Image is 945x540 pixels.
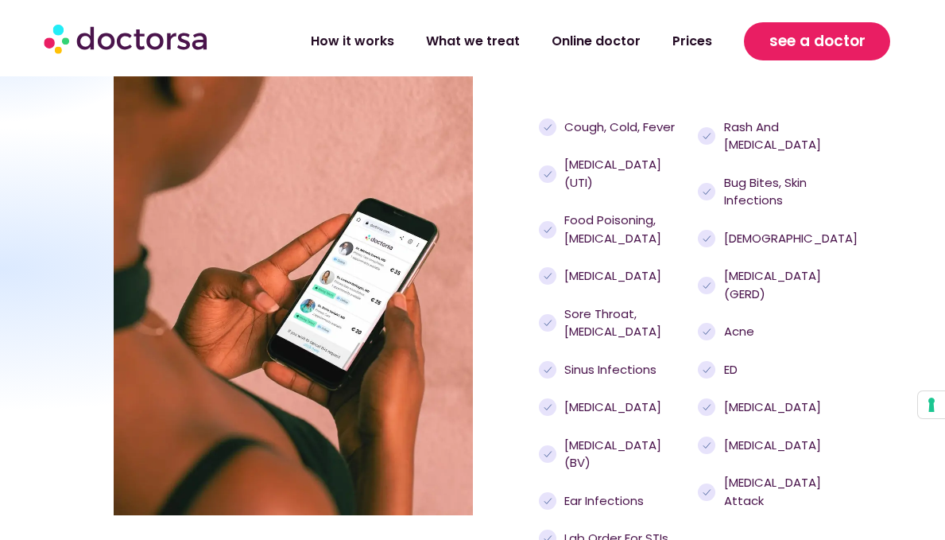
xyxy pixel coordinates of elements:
[560,156,690,192] span: [MEDICAL_DATA] (UTI)
[410,23,536,60] a: What we treat
[720,118,827,154] span: Rash and [MEDICAL_DATA]
[720,230,858,248] span: [DEMOGRAPHIC_DATA]
[560,212,690,247] span: Food poisoning, [MEDICAL_DATA]
[698,230,827,248] a: [DEMOGRAPHIC_DATA]
[918,391,945,418] button: Your consent preferences for tracking technologies
[698,474,827,510] a: [MEDICAL_DATA] attack
[560,361,656,379] span: Sinus infections
[560,437,690,472] span: [MEDICAL_DATA] (BV)
[539,398,691,417] a: [MEDICAL_DATA]
[720,361,738,379] span: ED
[560,267,661,286] span: [MEDICAL_DATA]
[539,156,691,192] a: [MEDICAL_DATA] (UTI)
[539,305,691,341] a: Sore throat, [MEDICAL_DATA]
[769,29,866,54] span: see a doctor
[698,437,827,455] a: [MEDICAL_DATA]
[698,174,827,210] a: Bug bites, skin infections
[539,492,691,511] a: Ear infections
[560,492,644,511] span: Ear infections
[560,118,675,137] span: Cough, cold, fever
[295,23,410,60] a: How it works
[539,361,691,379] a: Sinus infections
[720,398,821,417] span: [MEDICAL_DATA]
[539,437,691,472] a: [MEDICAL_DATA] (BV)
[256,23,728,60] nav: Menu
[720,174,827,210] span: Bug bites, skin infections
[698,118,827,154] a: Rash and [MEDICAL_DATA]
[536,23,656,60] a: Online doctor
[656,23,728,60] a: Prices
[720,267,827,303] span: [MEDICAL_DATA] (GERD)
[698,323,827,341] a: Acne
[720,474,827,510] span: [MEDICAL_DATA] attack
[539,212,691,247] a: Food poisoning, [MEDICAL_DATA]
[720,437,821,455] span: [MEDICAL_DATA]
[560,398,661,417] span: [MEDICAL_DATA]
[744,22,890,60] a: see a doctor
[539,118,691,137] a: Cough, cold, fever
[539,267,691,286] a: [MEDICAL_DATA]
[560,305,690,341] span: Sore throat, [MEDICAL_DATA]
[720,323,754,341] span: Acne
